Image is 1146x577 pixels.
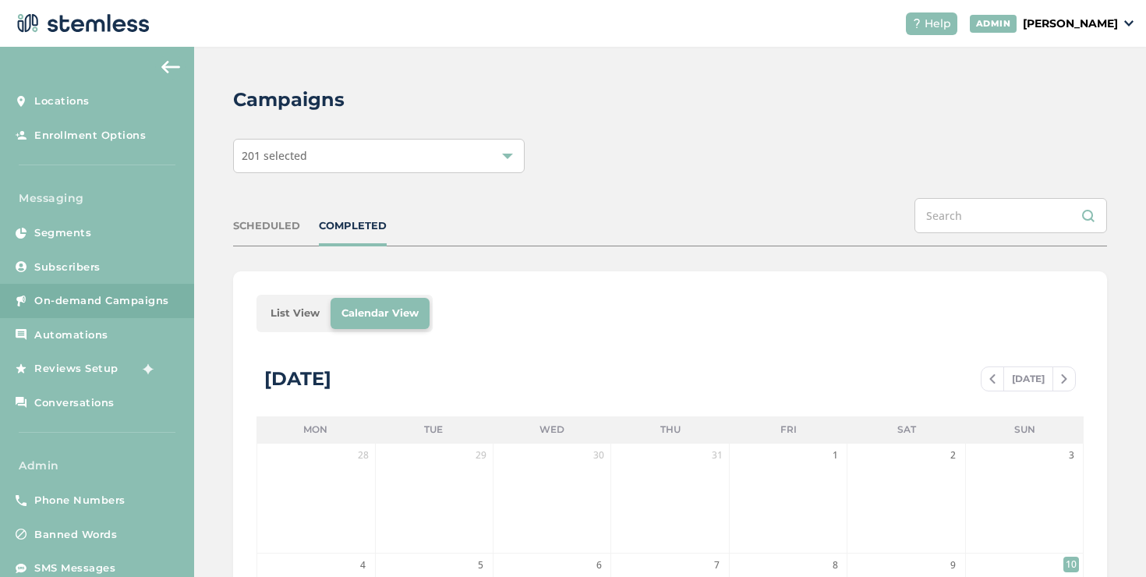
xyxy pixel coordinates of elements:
span: 1 [827,448,843,463]
div: [DATE] [264,365,331,393]
div: COMPLETED [319,218,387,234]
span: 3 [1063,448,1079,463]
span: 4 [355,558,371,573]
span: On-demand Campaigns [34,293,169,309]
li: Sun [965,416,1084,443]
li: List View [260,298,331,329]
img: icon_down-arrow-small-66adaf34.svg [1124,20,1134,27]
li: Wed [493,416,611,443]
span: Locations [34,94,90,109]
span: Banned Words [34,527,117,543]
span: 7 [709,558,725,573]
div: SCHEDULED [233,218,300,234]
span: 30 [591,448,607,463]
span: 6 [591,558,607,573]
span: 2 [946,448,961,463]
span: 29 [473,448,489,463]
h2: Campaigns [233,86,345,114]
span: 9 [946,558,961,573]
span: Automations [34,327,108,343]
img: icon-chevron-right-bae969c5.svg [1061,374,1067,384]
span: Phone Numbers [34,493,126,508]
li: Fri [729,416,847,443]
img: icon-chevron-left-b8c47ebb.svg [989,374,996,384]
span: Segments [34,225,91,241]
span: SMS Messages [34,561,115,576]
li: Sat [847,416,966,443]
img: logo-dark-0685b13c.svg [12,8,150,39]
li: Thu [611,416,730,443]
span: 31 [709,448,725,463]
span: 28 [355,448,371,463]
span: Reviews Setup [34,361,118,377]
div: ADMIN [970,15,1017,33]
span: Subscribers [34,260,101,275]
img: icon-help-white-03924b79.svg [912,19,921,28]
li: Mon [256,416,375,443]
img: glitter-stars-b7820f95.gif [130,353,161,384]
span: 10 [1063,557,1079,572]
p: [PERSON_NAME] [1023,16,1118,32]
span: Enrollment Options [34,128,146,143]
iframe: Chat Widget [1068,502,1146,577]
span: [DATE] [1003,367,1053,391]
span: 201 selected [242,148,307,163]
input: Search [914,198,1107,233]
span: 8 [827,558,843,573]
span: Conversations [34,395,115,411]
img: icon-arrow-back-accent-c549486e.svg [161,61,180,73]
li: Calendar View [331,298,430,329]
li: Tue [375,416,493,443]
span: Help [925,16,951,32]
span: 5 [473,558,489,573]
